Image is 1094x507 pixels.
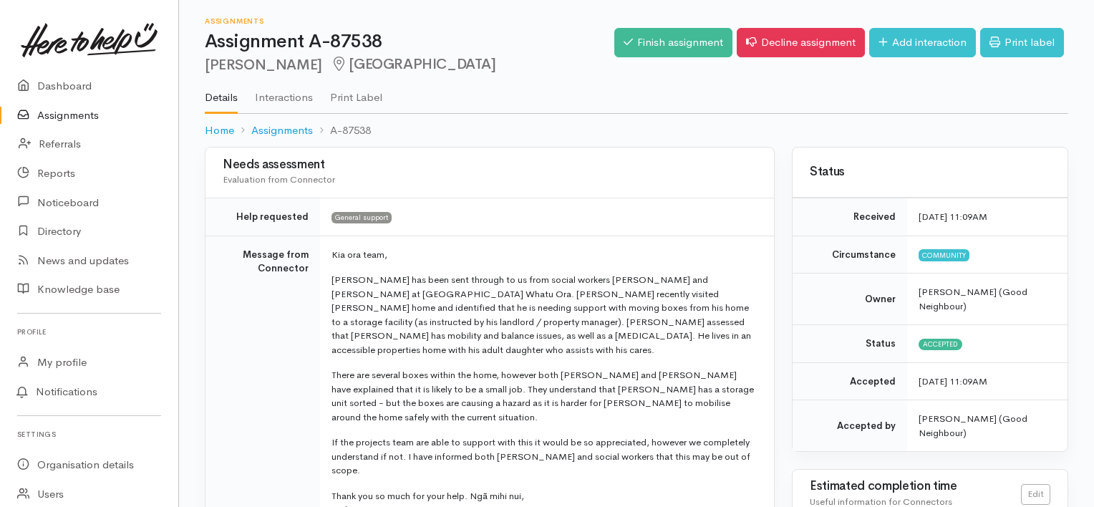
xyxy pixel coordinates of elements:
[737,28,865,57] a: Decline assignment
[919,249,969,261] span: Community
[331,273,757,357] p: [PERSON_NAME] has been sent through to us from social workers [PERSON_NAME] and [PERSON_NAME] at ...
[205,57,614,73] h2: [PERSON_NAME]
[331,55,496,73] span: [GEOGRAPHIC_DATA]
[17,322,161,342] h6: Profile
[793,274,907,325] td: Owner
[614,28,732,57] a: Finish assignment
[919,286,1027,312] span: [PERSON_NAME] (Good Neighbour)
[331,212,392,223] span: General support
[919,211,987,223] time: [DATE] 11:09AM
[331,368,757,424] p: There are several boxes within the home, however both [PERSON_NAME] and [PERSON_NAME] have explai...
[907,400,1068,452] td: [PERSON_NAME] (Good Neighbour)
[205,198,320,236] td: Help requested
[205,32,614,52] h1: Assignment A-87538
[255,72,313,112] a: Interactions
[1021,484,1050,505] a: Edit
[251,122,313,139] a: Assignments
[793,362,907,400] td: Accepted
[330,72,382,112] a: Print Label
[313,122,371,139] li: A-87538
[869,28,976,57] a: Add interaction
[919,375,987,387] time: [DATE] 11:09AM
[205,114,1068,148] nav: breadcrumb
[223,173,335,185] span: Evaluation from Connector
[331,248,757,262] p: Kia ora team,
[810,480,1021,493] h3: Estimated completion time
[810,165,1050,179] h3: Status
[793,236,907,274] td: Circumstance
[919,339,962,350] span: Accepted
[793,198,907,236] td: Received
[205,122,234,139] a: Home
[205,17,614,25] h6: Assignments
[793,400,907,452] td: Accepted by
[793,325,907,363] td: Status
[980,28,1064,57] a: Print label
[205,72,238,114] a: Details
[17,425,161,444] h6: Settings
[223,158,757,172] h3: Needs assessment
[331,435,757,478] p: If the projects team are able to support with this it would be so appreciated, however we complet...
